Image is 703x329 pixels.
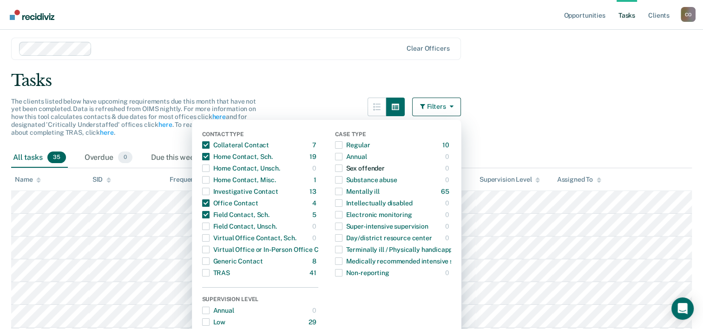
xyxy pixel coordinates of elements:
div: Investigative Contact [202,184,278,199]
div: 0 [445,207,451,222]
div: Clear officers [407,45,449,53]
div: 7 [312,138,318,152]
a: here [100,129,113,136]
div: Supervision Level [202,296,318,304]
div: TRAS [202,265,230,280]
div: SID [92,176,112,184]
div: 0 [445,161,451,176]
button: Filters [412,98,461,116]
a: here [212,113,225,120]
div: Name [15,176,41,184]
div: 5 [312,207,318,222]
div: Due this week0 [149,148,219,168]
div: Field Contact, Unsch. [202,219,277,234]
div: 0 [445,149,451,164]
div: Virtual Office Contact, Sch. [202,230,296,245]
div: 0 [312,161,318,176]
div: 0 [445,219,451,234]
div: Intellectually disabled [335,196,413,211]
div: 19 [309,149,318,164]
div: Super-intensive supervision [335,219,428,234]
div: 0 [312,230,318,245]
div: Generic Contact [202,254,263,269]
div: 10 [442,138,451,152]
div: Assigned To [557,176,601,184]
div: Collateral Contact [202,138,269,152]
div: Frequency [170,176,202,184]
div: Field Contact, Sch. [202,207,269,222]
span: 35 [47,151,66,164]
div: All tasks35 [11,148,68,168]
div: Annual [202,303,234,318]
button: Profile dropdown button [681,7,696,22]
div: Regular [335,138,370,152]
div: 4 [312,196,318,211]
img: Recidiviz [10,10,54,20]
span: The clients listed below have upcoming requirements due this month that have not yet been complet... [11,98,256,136]
div: Case Type [335,131,451,139]
div: Annual [335,149,367,164]
div: Day/district resource center [335,230,432,245]
div: Open Intercom Messenger [671,297,694,320]
div: Contact Type [202,131,318,139]
div: Home Contact, Sch. [202,149,273,164]
div: Medically recommended intensive supervision [335,254,484,269]
div: 0 [312,303,318,318]
div: Substance abuse [335,172,397,187]
div: 0 [312,219,318,234]
div: 13 [309,184,318,199]
span: 0 [118,151,132,164]
div: 1 [314,172,318,187]
div: Virtual Office or In-Person Office Contact [202,242,339,257]
div: Supervision Level [480,176,540,184]
div: 0 [445,196,451,211]
div: Office Contact [202,196,258,211]
a: here [158,121,172,128]
div: Overdue0 [83,148,134,168]
div: Home Contact, Unsch. [202,161,280,176]
div: 0 [445,172,451,187]
div: Terminally ill / Physically handicapped [335,242,460,257]
div: 65 [441,184,451,199]
div: Electronic monitoring [335,207,412,222]
div: 0 [445,230,451,245]
div: Tasks [11,71,692,90]
div: 0 [445,265,451,280]
div: 8 [312,254,318,269]
div: C O [681,7,696,22]
div: Home Contact, Misc. [202,172,276,187]
div: Sex offender [335,161,385,176]
div: Mentally ill [335,184,380,199]
div: Non-reporting [335,265,389,280]
div: 41 [309,265,318,280]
